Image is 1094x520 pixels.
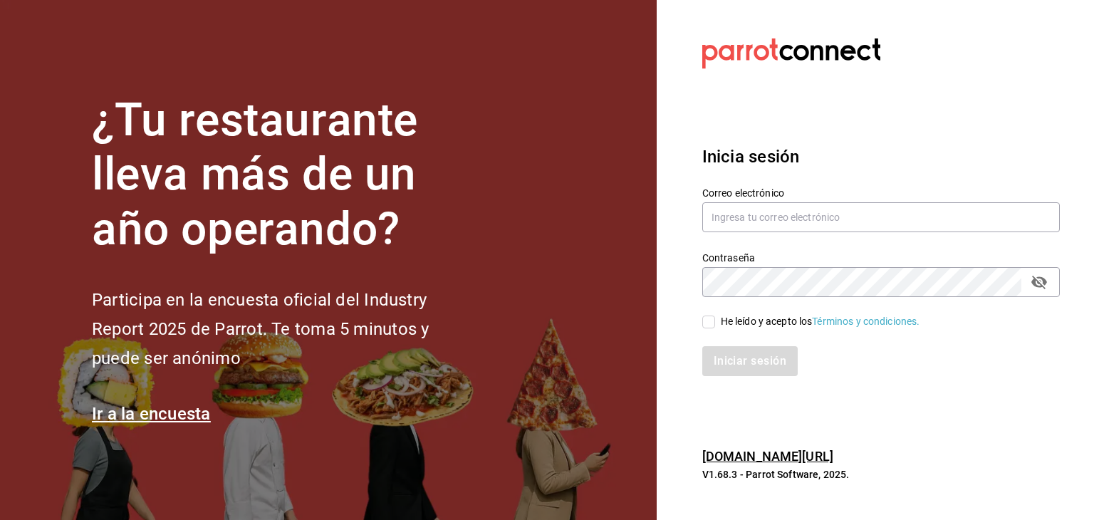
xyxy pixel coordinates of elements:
[92,93,476,257] h1: ¿Tu restaurante lleva más de un año operando?
[1027,270,1051,294] button: passwordField
[702,252,1060,262] label: Contraseña
[702,467,1060,482] p: V1.68.3 - Parrot Software, 2025.
[92,286,476,373] h2: Participa en la encuesta oficial del Industry Report 2025 de Parrot. Te toma 5 minutos y puede se...
[92,404,211,424] a: Ir a la encuesta
[721,314,920,329] div: He leído y acepto los
[702,202,1060,232] input: Ingresa tu correo electrónico
[702,144,1060,170] h3: Inicia sesión
[702,187,1060,197] label: Correo electrónico
[702,449,833,464] a: [DOMAIN_NAME][URL]
[812,316,920,327] a: Términos y condiciones.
